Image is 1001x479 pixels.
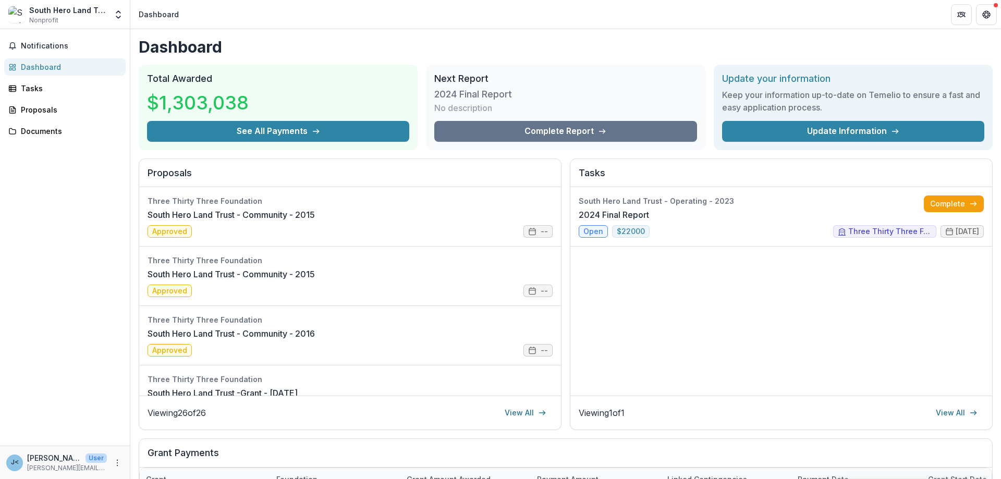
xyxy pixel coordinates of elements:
[147,121,409,142] button: See All Payments
[930,404,984,421] a: View All
[139,9,179,20] div: Dashboard
[27,452,81,463] p: [PERSON_NAME] <[PERSON_NAME][EMAIL_ADDRESS][DOMAIN_NAME]>
[434,102,492,114] p: No description
[21,62,117,72] div: Dashboard
[434,121,697,142] a: Complete Report
[139,38,993,56] h1: Dashboard
[976,4,997,25] button: Get Help
[86,453,107,463] p: User
[148,407,206,419] p: Viewing 26 of 26
[111,457,124,469] button: More
[434,73,697,84] h2: Next Report
[148,447,984,467] h2: Grant Payments
[722,73,984,84] h2: Update your information
[4,38,126,54] button: Notifications
[579,167,984,187] h2: Tasks
[4,80,126,97] a: Tasks
[434,89,512,100] h3: 2024 Final Report
[148,387,298,399] a: South Hero Land Trust -Grant - [DATE]
[148,208,315,221] a: South Hero Land Trust - Community - 2015
[722,89,984,114] h3: Keep your information up-to-date on Temelio to ensure a fast and easy application process.
[21,126,117,137] div: Documents
[148,167,553,187] h2: Proposals
[951,4,972,25] button: Partners
[21,104,117,115] div: Proposals
[111,4,126,25] button: Open entity switcher
[135,7,183,22] nav: breadcrumb
[29,5,107,16] div: South Hero Land Trust
[11,459,19,466] div: Jenna O'Donnell <jenna@shlt.org>
[21,83,117,94] div: Tasks
[4,101,126,118] a: Proposals
[579,208,649,221] a: 2024 Final Report
[4,58,126,76] a: Dashboard
[924,195,984,212] a: Complete
[21,42,121,51] span: Notifications
[148,327,315,340] a: South Hero Land Trust - Community - 2016
[27,463,107,473] p: [PERSON_NAME][EMAIL_ADDRESS][DOMAIN_NAME]
[498,404,553,421] a: View All
[147,73,409,84] h2: Total Awarded
[579,407,625,419] p: Viewing 1 of 1
[722,121,984,142] a: Update Information
[4,122,126,140] a: Documents
[8,6,25,23] img: South Hero Land Trust
[29,16,58,25] span: Nonprofit
[148,268,315,280] a: South Hero Land Trust - Community - 2015
[147,89,249,117] h3: $1,303,038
